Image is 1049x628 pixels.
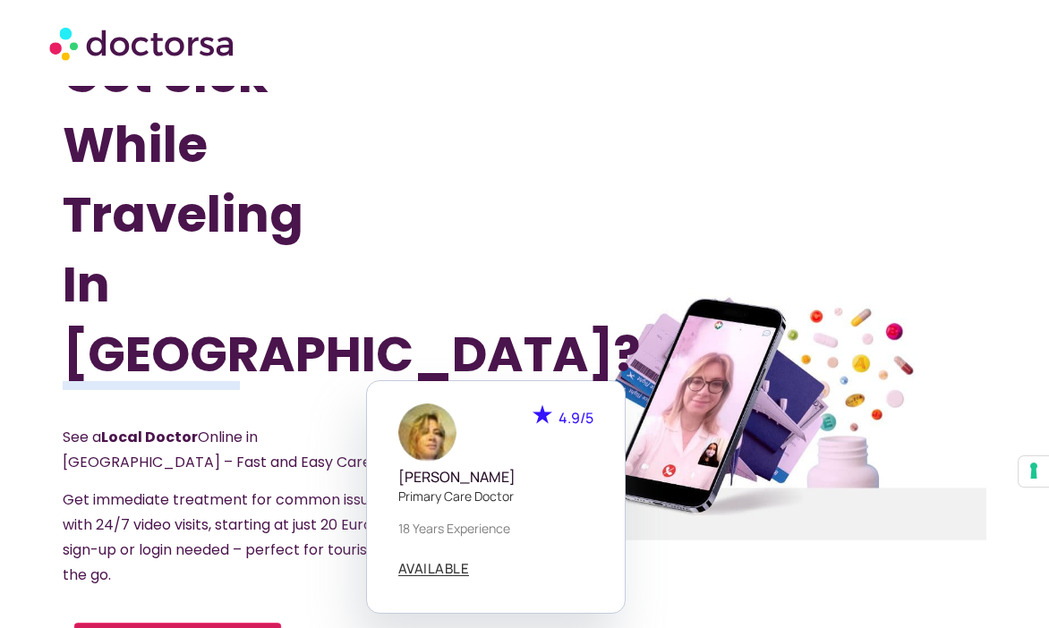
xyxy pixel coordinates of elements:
[63,427,374,472] span: See a Online in [GEOGRAPHIC_DATA] – Fast and Easy Care.
[101,427,198,447] strong: Local Doctor
[398,562,470,575] span: AVAILABLE
[398,487,593,505] p: Primary care doctor
[63,489,402,585] span: Get immediate treatment for common issues with 24/7 video visits, starting at just 20 Euro. No si...
[398,519,593,538] p: 18 years experience
[63,40,455,389] h1: Got Sick While Traveling In [GEOGRAPHIC_DATA]?
[398,562,470,576] a: AVAILABLE
[559,408,593,428] span: 4.9/5
[398,469,593,486] h5: [PERSON_NAME]
[1019,456,1049,487] button: Your consent preferences for tracking technologies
